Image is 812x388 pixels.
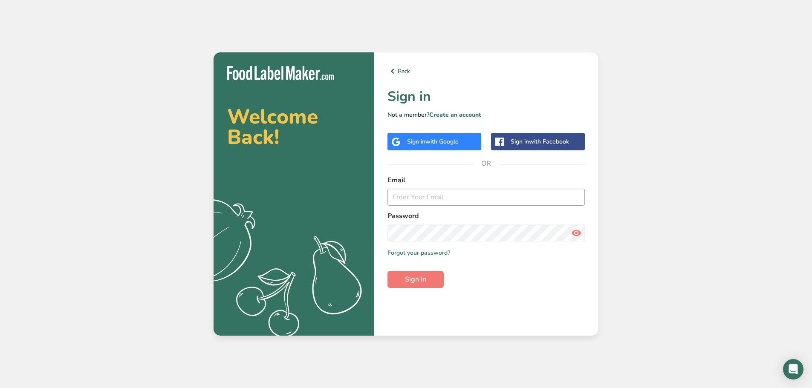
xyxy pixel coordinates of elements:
[227,106,360,147] h2: Welcome Back!
[387,211,585,221] label: Password
[387,271,444,288] button: Sign in
[529,138,569,146] span: with Facebook
[405,274,426,285] span: Sign in
[387,248,450,257] a: Forgot your password?
[387,86,585,107] h1: Sign in
[387,175,585,185] label: Email
[227,66,334,80] img: Food Label Maker
[511,137,569,146] div: Sign in
[387,110,585,119] p: Not a member?
[474,151,499,176] span: OR
[407,137,459,146] div: Sign in
[387,189,585,206] input: Enter Your Email
[429,111,481,119] a: Create an account
[387,66,585,76] a: Back
[783,359,803,379] div: Open Intercom Messenger
[425,138,459,146] span: with Google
